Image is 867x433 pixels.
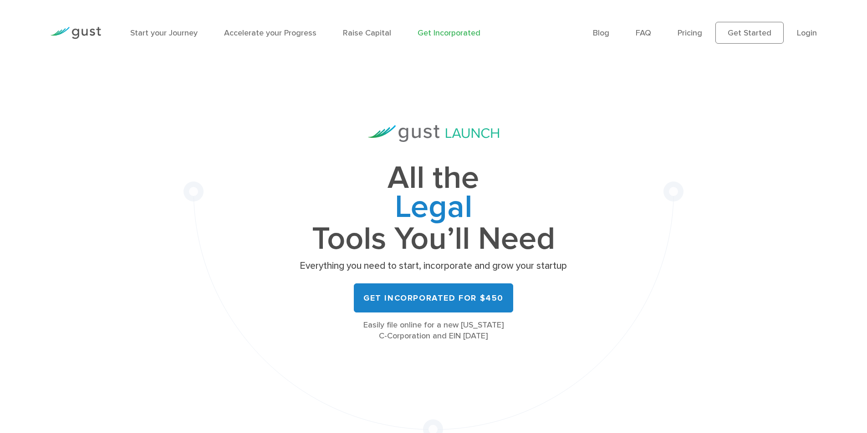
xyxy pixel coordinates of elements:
h1: All the Tools You’ll Need [297,164,570,253]
a: Login [797,28,817,38]
a: Pricing [678,28,702,38]
a: Start your Journey [130,28,198,38]
div: Easily file online for a new [US_STATE] C-Corporation and EIN [DATE] [297,320,570,342]
a: Get Started [715,22,784,44]
a: Blog [593,28,609,38]
p: Everything you need to start, incorporate and grow your startup [297,260,570,272]
a: Accelerate your Progress [224,28,316,38]
a: Raise Capital [343,28,391,38]
a: Get Incorporated for $450 [354,283,513,312]
a: Get Incorporated [418,28,480,38]
span: Legal [297,193,570,225]
a: FAQ [636,28,651,38]
img: Gust Logo [50,27,101,39]
img: Gust Launch Logo [368,125,499,142]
